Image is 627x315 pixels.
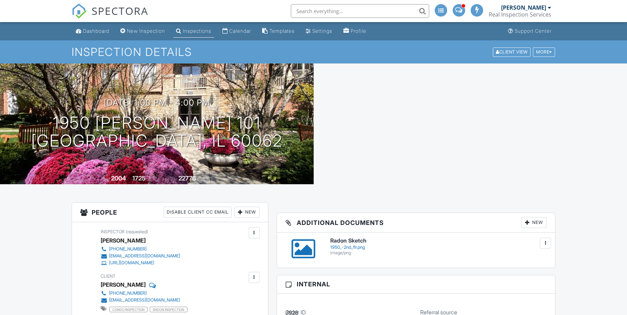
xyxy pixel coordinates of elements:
[229,28,251,34] div: Calendar
[109,246,147,252] div: [PHONE_NUMBER]
[515,28,552,34] div: Support Center
[489,11,551,18] div: Real Inspection Services
[505,25,554,38] a: Support Center
[234,207,260,218] div: New
[533,47,555,57] div: More
[522,217,547,228] div: New
[101,290,183,297] a: [PHONE_NUMBER]
[351,28,366,34] div: Profile
[109,307,148,312] span: Condo Inspection
[173,25,214,38] a: Inspections
[150,307,187,312] span: Radon Inspection
[72,203,268,222] h3: People
[330,250,547,256] div: image/png
[492,49,532,54] a: Client View
[73,25,112,38] a: Dashboard
[101,229,125,234] span: Inspector
[147,176,156,181] span: sq. ft.
[164,207,232,218] div: Disable Client CC Email
[72,9,148,24] a: SPECTORA
[269,28,295,34] div: Templates
[178,175,196,182] div: 22775
[291,4,429,18] input: Search everything...
[303,25,335,38] a: Settings
[341,25,369,38] a: Profile
[83,28,109,34] div: Dashboard
[111,175,126,182] div: 2004
[312,28,332,34] div: Settings
[330,245,547,250] div: 1950_-2nd_flr.png
[501,4,546,11] div: [PERSON_NAME]
[101,274,116,279] span: Client
[277,213,555,233] h3: Additional Documents
[163,176,177,181] span: Lot Size
[493,47,531,57] div: Client View
[126,229,148,234] span: (requested)
[259,25,297,38] a: Templates
[101,297,183,304] a: [EMAIL_ADDRESS][DOMAIN_NAME]
[109,297,180,303] div: [EMAIL_ADDRESS][DOMAIN_NAME]
[118,25,168,38] a: New Inspection
[109,260,154,266] div: [URL][DOMAIN_NAME]
[92,3,148,18] span: SPECTORA
[102,176,110,181] span: Built
[72,3,87,19] img: The Best Home Inspection Software - Spectora
[104,98,210,107] h3: [DATE] 1:00 pm - 4:00 pm
[330,238,547,244] h6: Radon Sketch
[101,253,180,259] a: [EMAIL_ADDRESS][DOMAIN_NAME]
[101,235,146,246] div: [PERSON_NAME]
[277,275,555,293] h3: Internal
[31,114,283,150] h1: 1950 [PERSON_NAME] 101 [GEOGRAPHIC_DATA], IL 60062
[330,238,547,255] a: Radon Sketch 1950_-2nd_flr.png image/png
[197,176,206,181] span: sq.ft.
[101,279,146,290] div: [PERSON_NAME]
[72,46,556,58] h1: Inspection Details
[183,28,211,34] div: Inspections
[220,25,254,38] a: Calendar
[101,246,180,253] a: [PHONE_NUMBER]
[109,253,180,259] div: [EMAIL_ADDRESS][DOMAIN_NAME]
[132,175,146,182] div: 1725
[127,28,165,34] div: New Inspection
[101,259,180,266] a: [URL][DOMAIN_NAME]
[109,291,147,296] div: [PHONE_NUMBER]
